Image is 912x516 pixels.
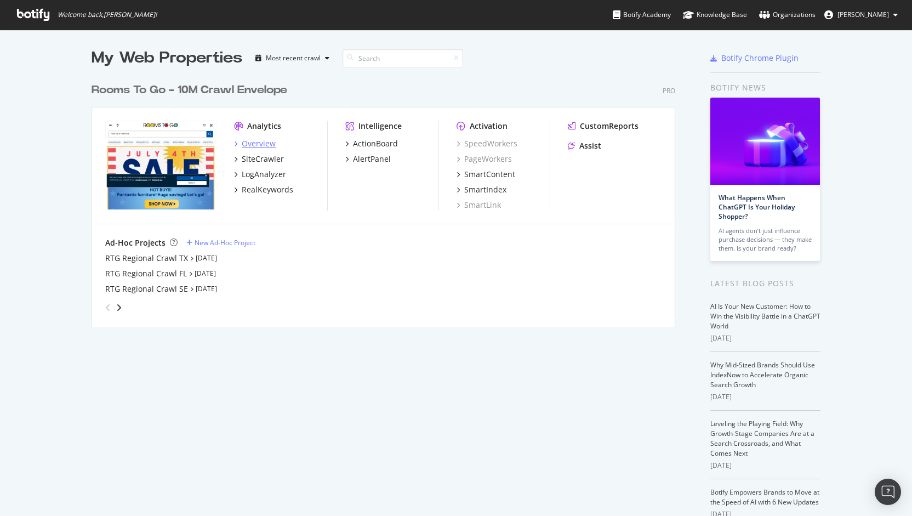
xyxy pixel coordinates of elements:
[92,82,292,98] a: Rooms To Go - 10M Crawl Envelope
[613,9,671,20] div: Botify Academy
[457,169,515,180] a: SmartContent
[710,333,820,343] div: [DATE]
[457,200,501,211] a: SmartLink
[457,154,512,165] a: PageWorkers
[710,487,819,507] a: Botify Empowers Brands to Move at the Speed of AI with 6 New Updates
[101,299,115,316] div: angle-left
[683,9,747,20] div: Knowledge Base
[710,98,820,185] img: What Happens When ChatGPT Is Your Holiday Shopper?
[92,82,287,98] div: Rooms To Go - 10M Crawl Envelope
[242,184,293,195] div: RealKeywords
[196,253,217,263] a: [DATE]
[105,121,216,209] img: www.roomstogo.com
[234,169,286,180] a: LogAnalyzer
[710,53,799,64] a: Botify Chrome Plugin
[470,121,508,132] div: Activation
[345,154,391,165] a: AlertPanel
[710,392,820,402] div: [DATE]
[266,55,321,61] div: Most recent crawl
[710,461,820,470] div: [DATE]
[464,184,506,195] div: SmartIndex
[721,53,799,64] div: Botify Chrome Plugin
[358,121,402,132] div: Intelligence
[234,138,276,149] a: Overview
[195,269,216,278] a: [DATE]
[242,138,276,149] div: Overview
[242,169,286,180] div: LogAnalyzer
[234,184,293,195] a: RealKeywords
[663,86,675,95] div: Pro
[242,154,284,165] div: SiteCrawler
[353,138,398,149] div: ActionBoard
[234,154,284,165] a: SiteCrawler
[196,284,217,293] a: [DATE]
[579,140,601,151] div: Assist
[710,82,820,94] div: Botify news
[195,238,255,247] div: New Ad-Hoc Project
[580,121,639,132] div: CustomReports
[345,138,398,149] a: ActionBoard
[115,302,123,313] div: angle-right
[58,10,157,19] span: Welcome back, [PERSON_NAME] !
[105,268,187,279] a: RTG Regional Crawl FL
[92,69,684,327] div: grid
[105,283,188,294] a: RTG Regional Crawl SE
[105,237,166,248] div: Ad-Hoc Projects
[816,6,907,24] button: [PERSON_NAME]
[837,10,889,19] span: Kevin Contreras
[457,138,517,149] a: SpeedWorkers
[710,302,820,331] a: AI Is Your New Customer: How to Win the Visibility Battle in a ChatGPT World
[719,193,795,221] a: What Happens When ChatGPT Is Your Holiday Shopper?
[105,253,188,264] a: RTG Regional Crawl TX
[710,419,814,458] a: Leveling the Playing Field: Why Growth-Stage Companies Are at a Search Crossroads, and What Comes...
[92,47,242,69] div: My Web Properties
[247,121,281,132] div: Analytics
[251,49,334,67] button: Most recent crawl
[719,226,812,253] div: AI agents don’t just influence purchase decisions — they make them. Is your brand ready?
[568,140,601,151] a: Assist
[457,184,506,195] a: SmartIndex
[710,277,820,290] div: Latest Blog Posts
[353,154,391,165] div: AlertPanel
[568,121,639,132] a: CustomReports
[464,169,515,180] div: SmartContent
[343,49,463,68] input: Search
[710,360,815,389] a: Why Mid-Sized Brands Should Use IndexNow to Accelerate Organic Search Growth
[875,479,901,505] div: Open Intercom Messenger
[186,238,255,247] a: New Ad-Hoc Project
[759,9,816,20] div: Organizations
